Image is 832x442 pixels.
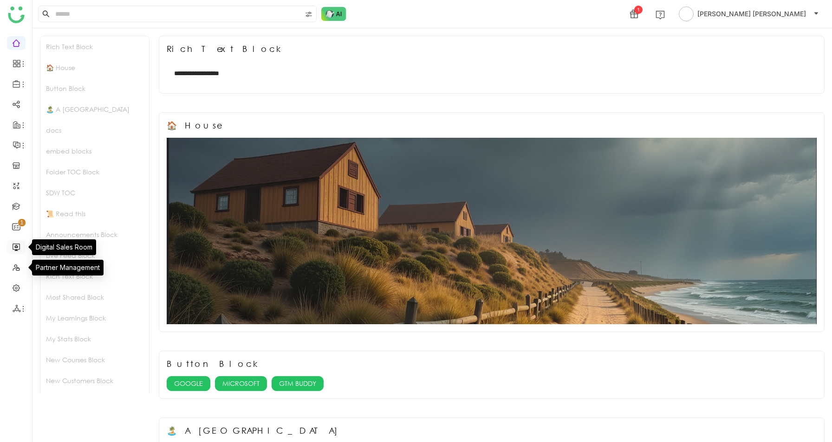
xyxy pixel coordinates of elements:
[40,99,149,120] div: 🏝️ A [GEOGRAPHIC_DATA]
[40,328,149,349] div: My Stats Block
[321,7,346,21] img: ask-buddy-normal.svg
[18,219,26,226] nz-badge-sup: 1
[40,182,149,203] div: SDW TOC
[40,161,149,182] div: Folder TOC Block
[40,266,149,287] div: Rich Text Block
[40,78,149,99] div: Button Block
[272,376,324,391] button: GTM BUDDY
[167,120,221,130] div: 🏠 House
[167,44,285,54] div: Rich Text Block
[40,120,149,141] div: docs
[634,6,643,14] div: 1
[679,6,694,21] img: avatar
[40,141,149,161] div: embed blocks
[40,36,149,57] div: Rich Text Block
[215,376,267,391] button: MICROSOFT
[40,349,149,370] div: New Courses Block
[656,10,665,19] img: help.svg
[40,287,149,307] div: Most Shared Block
[40,391,149,412] div: Recent Forum Post Block
[40,203,149,224] div: 📜 Read this
[20,218,24,227] p: 1
[40,224,149,245] div: Announcements Block
[167,376,210,391] button: GOOGLE
[174,378,203,389] span: GOOGLE
[697,9,806,19] span: [PERSON_NAME] [PERSON_NAME]
[305,11,312,18] img: search-type.svg
[40,370,149,391] div: New Customers Block
[32,239,96,255] div: Digital Sales Room
[222,378,260,389] span: MICROSOFT
[167,359,261,369] div: Button Block
[167,425,343,436] div: 🏝️ A [GEOGRAPHIC_DATA]
[677,6,821,21] button: [PERSON_NAME] [PERSON_NAME]
[167,138,817,324] img: 68553b2292361c547d91f02a
[40,307,149,328] div: My Learnings Block
[279,378,316,389] span: GTM BUDDY
[8,6,25,23] img: logo
[40,57,149,78] div: 🏠 House
[40,245,149,266] div: Live Feed Block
